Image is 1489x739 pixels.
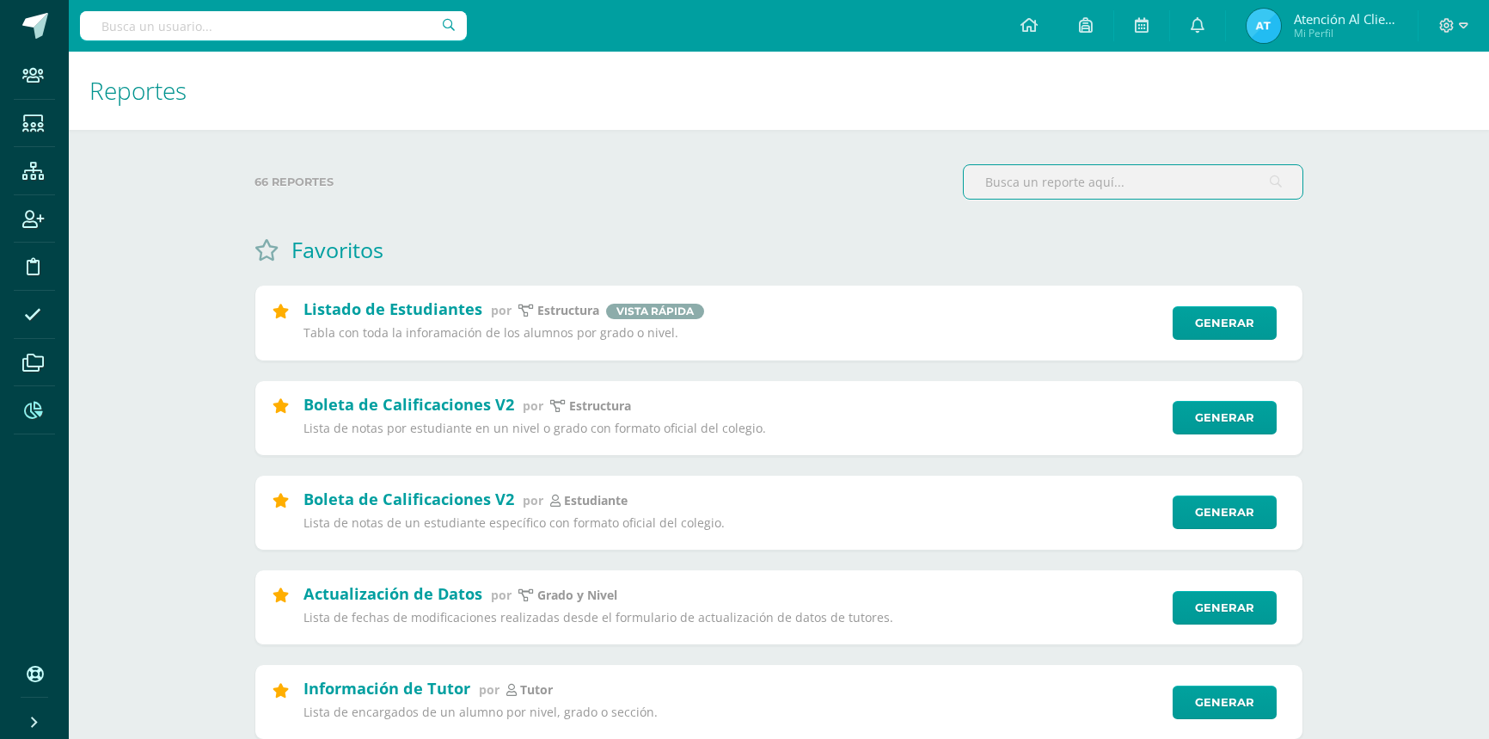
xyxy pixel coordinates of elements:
[537,303,599,318] p: estructura
[1173,401,1277,434] a: Generar
[1294,10,1397,28] span: Atención al cliente
[1173,686,1277,719] a: Generar
[80,11,467,40] input: Busca un usuario...
[303,678,470,699] h2: Información de Tutor
[303,421,1161,436] p: Lista de notas por estudiante en un nivel o grado con formato oficial del colegio.
[89,74,187,107] span: Reportes
[491,302,512,318] span: por
[303,394,514,415] h2: Boleta de Calificaciones V2
[520,682,553,698] p: Tutor
[491,587,512,603] span: por
[1173,306,1277,340] a: Generar
[254,164,949,200] label: 66 reportes
[1247,9,1281,43] img: ada85960de06b6a82e22853ecf293967.png
[569,398,631,414] p: Estructura
[1173,591,1277,625] a: Generar
[523,397,543,414] span: por
[1294,26,1397,40] span: Mi Perfil
[523,492,543,508] span: por
[303,583,482,604] h2: Actualización de Datos
[303,489,514,509] h2: Boleta de Calificaciones V2
[303,705,1161,720] p: Lista de encargados de un alumno por nivel, grado o sección.
[537,588,617,603] p: Grado y Nivel
[303,515,1161,531] p: Lista de notas de un estudiante específico con formato oficial del colegio.
[964,165,1302,199] input: Busca un reporte aquí...
[303,325,1161,341] p: Tabla con toda la inforamación de los alumnos por grado o nivel.
[606,304,704,319] span: Vista rápida
[303,610,1161,625] p: Lista de fechas de modificaciones realizadas desde el formulario de actualización de datos de tut...
[303,299,482,319] h2: Listado de Estudiantes
[1173,496,1277,529] a: Generar
[291,235,383,264] h1: Favoritos
[479,681,499,698] span: por
[564,493,628,508] p: estudiante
